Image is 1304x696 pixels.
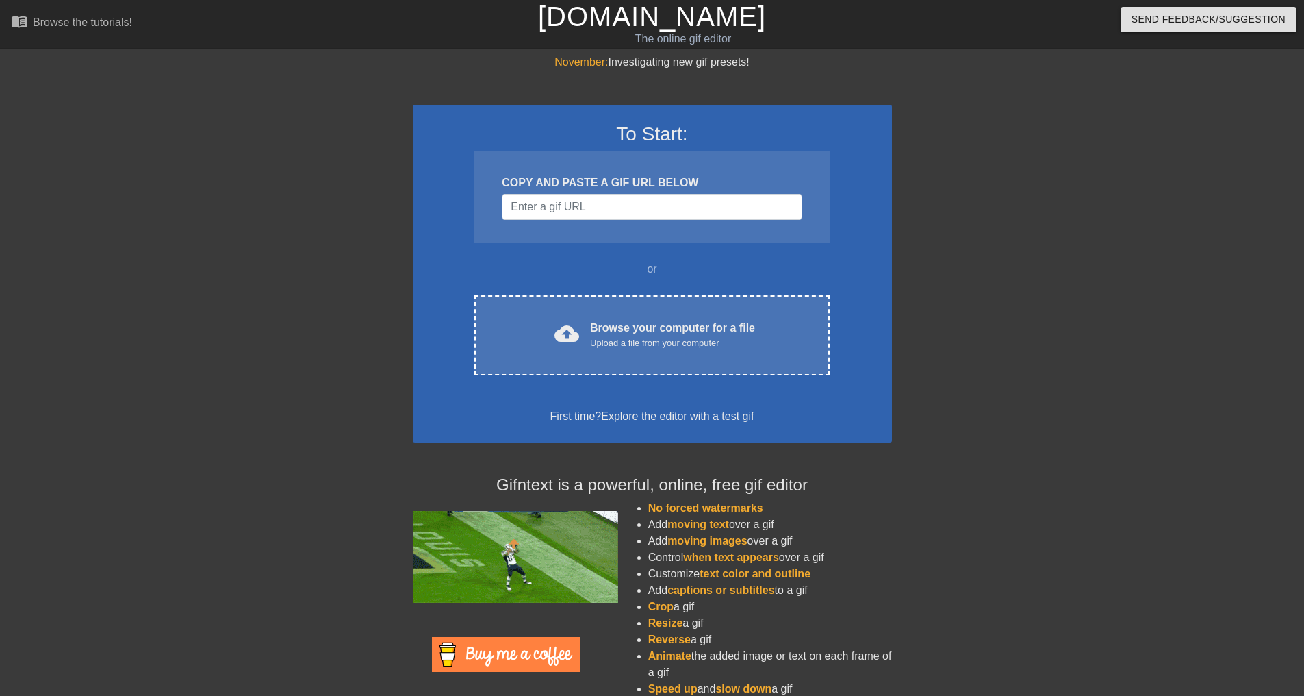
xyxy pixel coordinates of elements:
[413,54,892,71] div: Investigating new gif presets!
[502,175,802,191] div: COPY AND PASTE A GIF URL BELOW
[648,632,892,648] li: a gif
[648,533,892,549] li: Add over a gif
[715,683,771,695] span: slow down
[432,637,580,672] img: Buy Me A Coffee
[648,634,691,645] span: Reverse
[413,511,618,603] img: football_small.gif
[667,535,747,547] span: moving images
[590,336,755,350] div: Upload a file from your computer
[538,1,766,32] a: [DOMAIN_NAME]
[648,517,892,533] li: Add over a gif
[683,551,779,563] span: when text appears
[590,320,755,350] div: Browse your computer for a file
[648,599,892,615] li: a gif
[648,615,892,632] li: a gif
[33,16,132,28] div: Browse the tutorials!
[648,601,674,612] span: Crop
[648,502,763,514] span: No forced watermarks
[11,13,132,34] a: Browse the tutorials!
[667,519,729,530] span: moving text
[413,475,892,495] h4: Gifntext is a powerful, online, free gif editor
[554,56,608,68] span: November:
[431,123,874,146] h3: To Start:
[648,617,683,629] span: Resize
[1121,7,1296,32] button: Send Feedback/Suggestion
[1132,11,1286,28] span: Send Feedback/Suggestion
[648,648,892,681] li: the added image or text on each frame of a gif
[554,321,579,346] span: cloud_upload
[648,582,892,599] li: Add to a gif
[648,566,892,582] li: Customize
[442,31,925,47] div: The online gif editor
[648,650,691,662] span: Animate
[648,683,698,695] span: Speed up
[700,568,810,580] span: text color and outline
[667,584,774,596] span: captions or subtitles
[601,410,754,422] a: Explore the editor with a test gif
[648,549,892,566] li: Control over a gif
[11,13,27,29] span: menu_book
[502,194,802,220] input: Username
[448,261,856,277] div: or
[431,408,874,425] div: First time?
